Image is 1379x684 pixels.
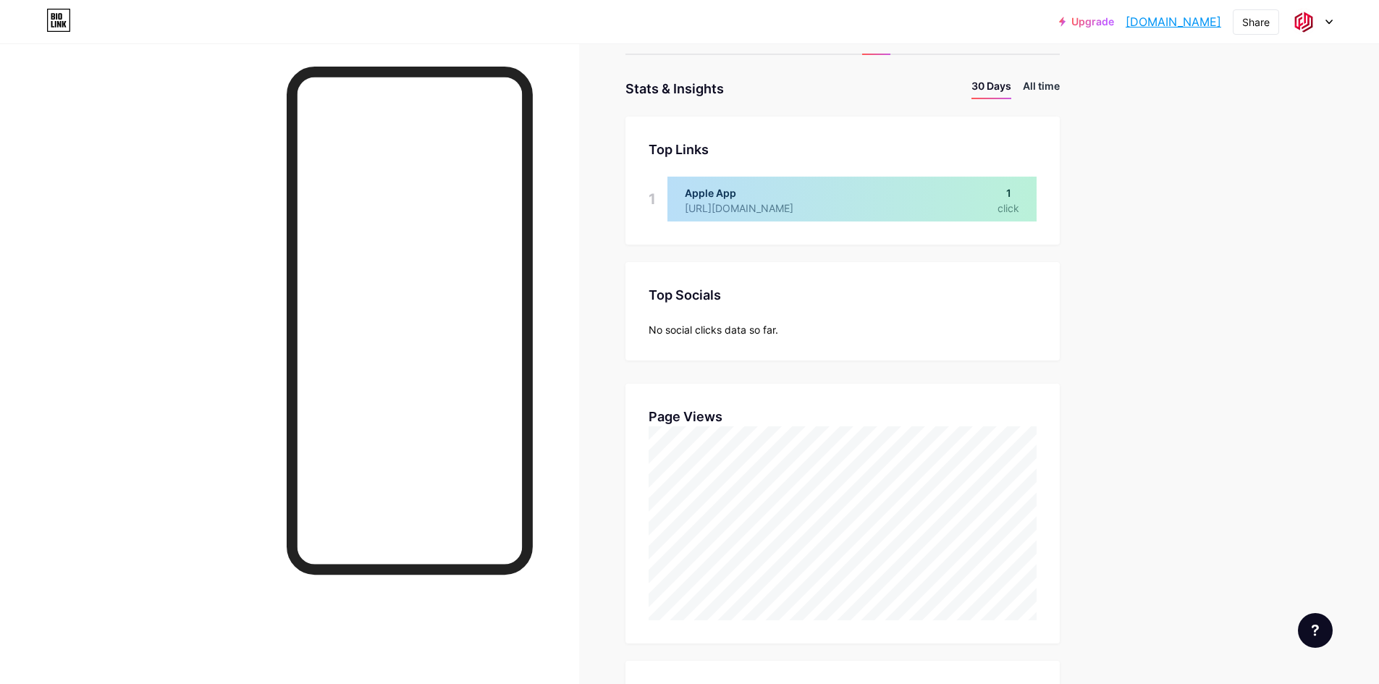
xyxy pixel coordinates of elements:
div: 1 [649,177,656,221]
li: All time [1023,78,1060,99]
a: [DOMAIN_NAME] [1126,13,1221,30]
div: Top Links [649,140,1037,159]
div: Stats & Insights [625,78,724,99]
div: Page Views [649,407,1037,426]
li: 30 Days [971,78,1011,99]
img: financemagic [1290,8,1317,35]
div: Share [1242,14,1270,30]
div: Top Socials [649,285,1037,305]
div: No social clicks data so far. [649,322,1037,337]
a: Upgrade [1059,16,1114,28]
